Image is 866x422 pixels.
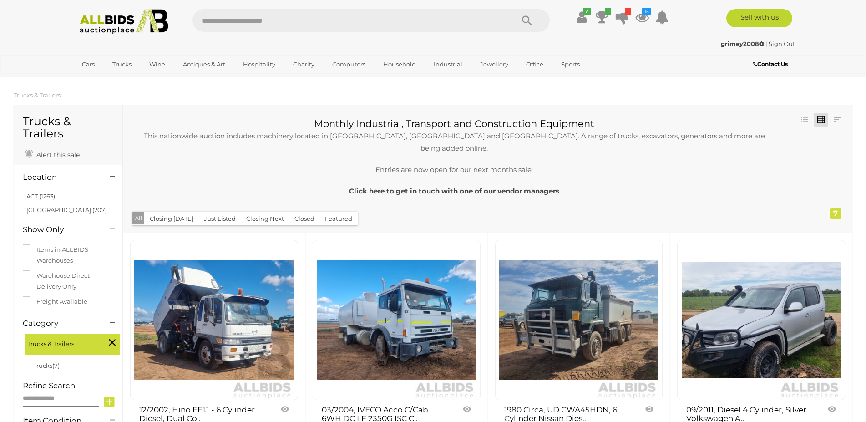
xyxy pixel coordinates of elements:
a: 15 [635,9,649,25]
b: Contact Us [753,61,788,67]
a: Click here to get in touch with one of our vendor managers [349,187,559,195]
button: Search [504,9,550,32]
a: [GEOGRAPHIC_DATA] [76,72,152,87]
a: ACT (1263) [26,193,55,200]
a: Wine [143,57,171,72]
a: Sports [555,57,586,72]
p: Entries are now open for our next months sale: [139,163,770,176]
h3: Monthly Industrial, Transport and Construction Equipment [139,118,770,129]
a: Sign Out [769,40,795,47]
a: Trucks(7) [33,362,60,369]
h1: Trucks & Trailers [23,115,113,140]
a: Computers [326,57,371,72]
button: Just Listed [198,212,241,226]
a: [GEOGRAPHIC_DATA] (207) [26,206,107,214]
a: Contact Us [753,59,790,69]
button: All [132,212,145,225]
i: ✔ [583,8,591,15]
a: ✔ [575,9,589,25]
a: Antiques & Art [177,57,231,72]
button: Closing Next [241,212,289,226]
i: 1 [605,8,611,15]
label: Items in ALLBIDS Warehouses [23,244,113,266]
a: Cars [76,57,101,72]
i: 15 [642,8,651,15]
img: 1980 Circa, UD CWA45HDN, 6 Cylinder Nissan Diesel Co, Mud Cart [499,240,658,400]
a: Alert this sale [23,147,82,161]
a: Office [520,57,549,72]
a: 09/2011, Diesel 4 Cylinder, Silver Volkswagen Amarok AG [677,240,845,400]
a: Jewellery [474,57,514,72]
strong: grimey2008 [721,40,764,47]
a: Industrial [428,57,468,72]
h4: Location [23,173,96,182]
button: Featured [319,212,358,226]
a: 1 [615,9,629,25]
img: 09/2011, Diesel 4 Cylinder, Silver Volkswagen Amarok AG [682,240,841,400]
a: 12/2002, Hino FF1J - 6 Cylinder Diesel, Dual Control 770 Cyclone Street Sweeper [130,240,298,400]
a: Trucks [106,57,137,72]
a: grimey2008 [721,40,765,47]
a: Hospitality [237,57,281,72]
a: 1980 Circa, UD CWA45HDN, 6 Cylinder Nissan Diesel Co, Mud Cart [495,240,663,400]
span: Alert this sale [34,151,80,159]
a: 1 [595,9,609,25]
span: (7) [52,362,60,369]
a: Household [377,57,422,72]
a: Trucks & Trailers [14,92,61,99]
button: Closed [289,212,320,226]
span: Trucks & Trailers [27,336,96,349]
h4: Category [23,319,96,328]
a: Sell with us [726,9,792,27]
div: 7 [830,208,841,219]
a: 03/2004, IVECO Acco C/Cab 6WH DC LE 2350G ISC Cummins 12,000L Water Cart [313,240,481,400]
p: This nationwide auction includes machinery located in [GEOGRAPHIC_DATA], [GEOGRAPHIC_DATA] and [G... [139,130,770,154]
img: 03/2004, IVECO Acco C/Cab 6WH DC LE 2350G ISC Cummins 12,000L Water Cart [317,240,476,400]
a: Charity [287,57,320,72]
img: Allbids.com.au [75,9,173,34]
i: 1 [625,8,631,15]
h4: Show Only [23,225,96,234]
label: Warehouse Direct - Delivery Only [23,270,113,292]
span: | [765,40,767,47]
button: Closing [DATE] [144,212,199,226]
label: Freight Available [23,296,87,307]
img: 12/2002, Hino FF1J - 6 Cylinder Diesel, Dual Control 770 Cyclone Street Sweeper [134,240,294,400]
h4: Refine Search [23,381,120,390]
